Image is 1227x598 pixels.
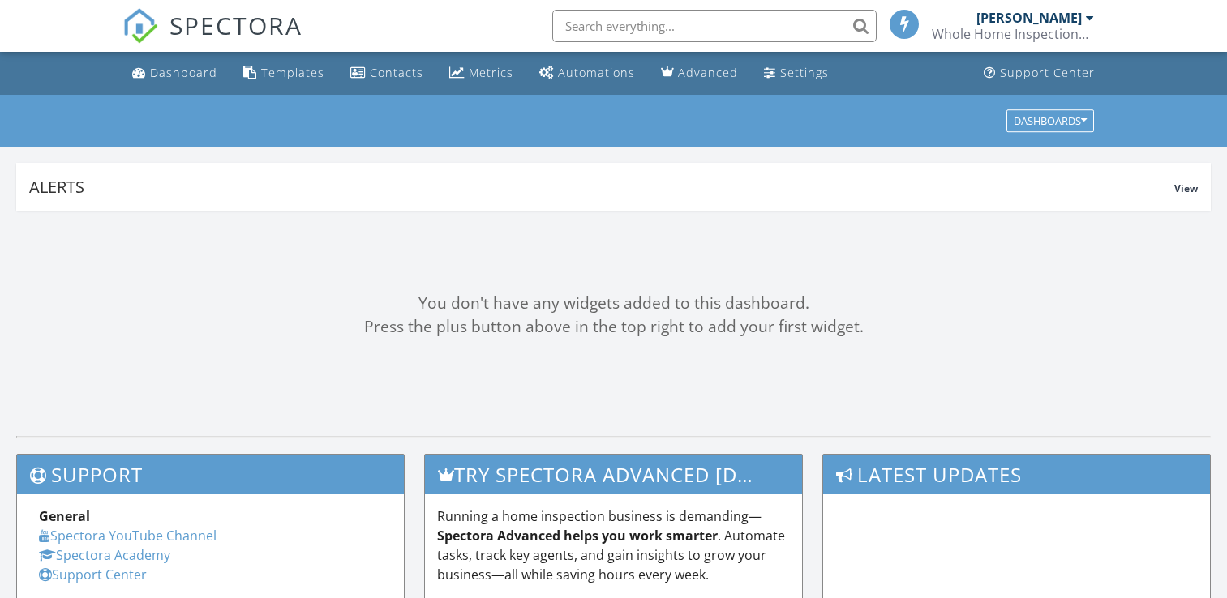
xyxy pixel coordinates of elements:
[425,455,802,494] h3: Try spectora advanced [DATE]
[654,58,744,88] a: Advanced
[39,566,147,583] a: Support Center
[437,527,718,545] strong: Spectora Advanced helps you work smarter
[469,65,513,80] div: Metrics
[150,65,217,80] div: Dashboard
[39,507,90,525] strong: General
[126,58,224,88] a: Dashboard
[39,546,170,564] a: Spectora Academy
[780,65,829,80] div: Settings
[16,315,1211,339] div: Press the plus button above in the top right to add your first widget.
[678,65,738,80] div: Advanced
[237,58,331,88] a: Templates
[17,455,404,494] h3: Support
[552,10,877,42] input: Search everything...
[1174,182,1198,195] span: View
[443,58,520,88] a: Metrics
[16,292,1211,315] div: You don't have any widgets added to this dashboard.
[370,65,423,80] div: Contacts
[533,58,641,88] a: Automations (Basic)
[1000,65,1095,80] div: Support Center
[823,455,1210,494] h3: Latest Updates
[344,58,430,88] a: Contacts
[39,527,217,545] a: Spectora YouTube Channel
[29,176,1174,198] div: Alerts
[1006,109,1094,132] button: Dashboards
[169,8,302,42] span: SPECTORA
[558,65,635,80] div: Automations
[757,58,835,88] a: Settings
[437,506,790,584] p: Running a home inspection business is demanding— . Automate tasks, track key agents, and gain ins...
[122,22,302,56] a: SPECTORA
[976,10,1082,26] div: [PERSON_NAME]
[932,26,1094,42] div: Whole Home Inspections, LLC
[261,65,324,80] div: Templates
[977,58,1101,88] a: Support Center
[122,8,158,44] img: The Best Home Inspection Software - Spectora
[1014,115,1087,126] div: Dashboards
